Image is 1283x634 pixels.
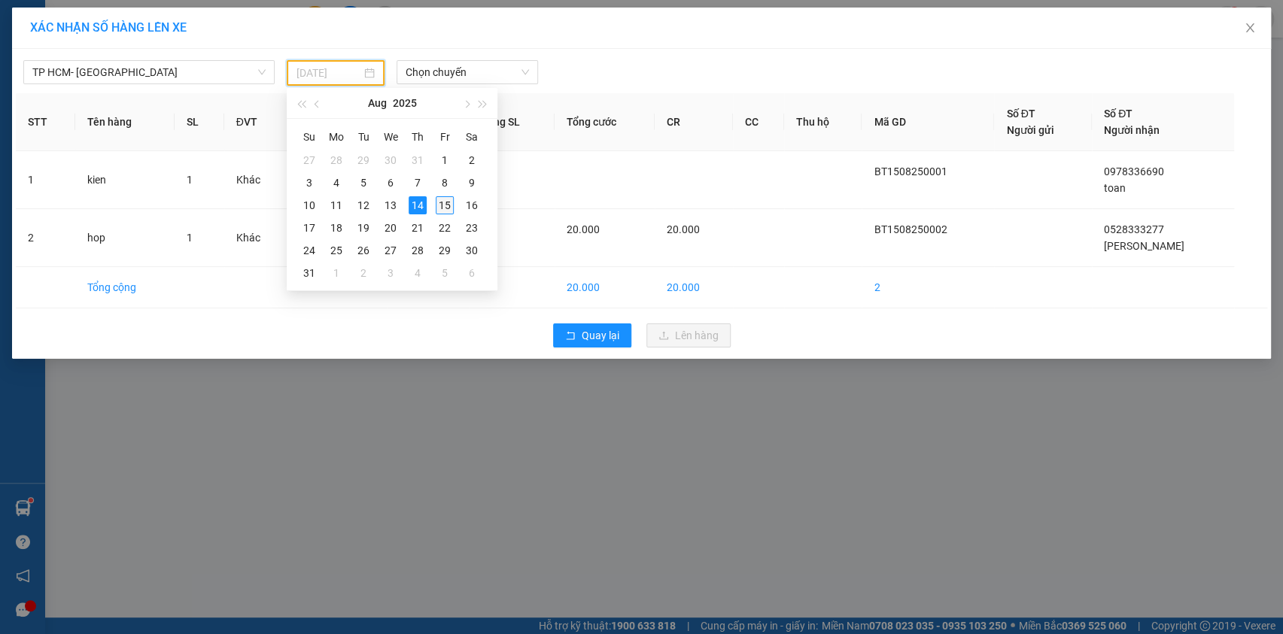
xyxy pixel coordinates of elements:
span: 20.000 [667,223,700,235]
th: Mã GD [862,93,994,151]
span: 1 [187,174,193,186]
td: 2025-08-21 [404,217,431,239]
div: 11 [327,196,345,214]
span: TP HCM- Vĩnh Long [32,61,266,83]
div: 10 [300,196,318,214]
div: 25 [327,241,345,259]
td: 2025-08-04 [323,171,350,194]
td: 2025-08-20 [377,217,404,239]
div: 27 [300,151,318,169]
td: 2025-08-05 [350,171,377,194]
div: 4 [409,264,427,282]
span: rollback [565,330,576,342]
div: 28 [327,151,345,169]
td: hop [75,209,175,267]
div: 29 [354,151,372,169]
div: 30 [463,241,481,259]
th: Mo [323,125,350,149]
span: toan [1104,182,1126,194]
th: Sa [458,125,485,149]
span: Chọn chuyến [406,61,529,83]
td: 2025-09-06 [458,262,485,284]
span: 0978336690 [1104,165,1164,177]
th: Tu [350,125,377,149]
div: Vĩnh Long [98,13,220,31]
div: 3 [382,264,400,282]
th: Tổng SL [469,93,554,151]
td: 2025-08-27 [377,239,404,262]
td: 2025-08-11 [323,194,350,217]
div: Quận 5 [13,13,87,49]
td: 2025-08-25 [323,239,350,262]
td: 2025-08-01 [431,149,458,171]
div: 7 [409,174,427,192]
td: 2025-08-12 [350,194,377,217]
td: 2025-08-23 [458,217,485,239]
span: Quay lại [582,327,619,344]
div: 26 [354,241,372,259]
div: 2 [354,264,372,282]
td: 2025-08-19 [350,217,377,239]
div: 6 [463,264,481,282]
div: 29 [436,241,454,259]
span: 1 [187,232,193,244]
td: 2025-08-24 [296,239,323,262]
div: [PERSON_NAME] [98,31,220,49]
th: CR [655,93,733,151]
span: BT1508250001 [874,165,947,177]
div: 18 [327,219,345,237]
th: Th [404,125,431,149]
div: 16 [463,196,481,214]
th: Thu hộ [784,93,862,151]
td: 2025-09-03 [377,262,404,284]
td: 2025-08-06 [377,171,404,194]
td: 2025-08-13 [377,194,404,217]
span: Số ĐT [1104,108,1133,120]
td: 2025-07-28 [323,149,350,171]
th: CC [733,93,784,151]
td: Khác [224,209,290,267]
td: 1 [16,151,75,209]
td: 2025-09-04 [404,262,431,284]
td: 2025-07-31 [404,149,431,171]
div: 19 [354,219,372,237]
span: Người gửi [1006,124,1053,136]
span: Gửi: [13,14,36,30]
span: BT1508250002 [874,223,947,235]
span: [PERSON_NAME] [1104,240,1184,252]
td: 2025-08-10 [296,194,323,217]
button: rollbackQuay lại [553,323,631,347]
td: 2025-08-29 [431,239,458,262]
span: Số ĐT [1006,108,1035,120]
td: 2025-08-26 [350,239,377,262]
button: uploadLên hàng [646,323,731,347]
input: 14/08/2025 [296,65,361,81]
td: 2025-08-08 [431,171,458,194]
td: 2025-08-15 [431,194,458,217]
div: 0528333277 [98,49,220,70]
div: 1 [436,151,454,169]
div: 5 [354,174,372,192]
div: 31 [409,151,427,169]
div: 8 [436,174,454,192]
div: 12 [354,196,372,214]
th: We [377,125,404,149]
td: kien [75,151,175,209]
th: Tổng cước [555,93,655,151]
td: 2025-08-07 [404,171,431,194]
button: Aug [367,88,386,118]
div: 3 [300,174,318,192]
th: Su [296,125,323,149]
div: 24 [300,241,318,259]
div: 22 [436,219,454,237]
td: 2025-08-17 [296,217,323,239]
div: 27 [382,241,400,259]
div: 1 [327,264,345,282]
div: 20 [382,219,400,237]
div: 30 [382,151,400,169]
div: 20.000 [11,79,90,113]
span: Thu tiền rồi : [11,79,81,95]
td: 2025-08-02 [458,149,485,171]
div: 2 [463,151,481,169]
td: 20.000 [655,267,733,308]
